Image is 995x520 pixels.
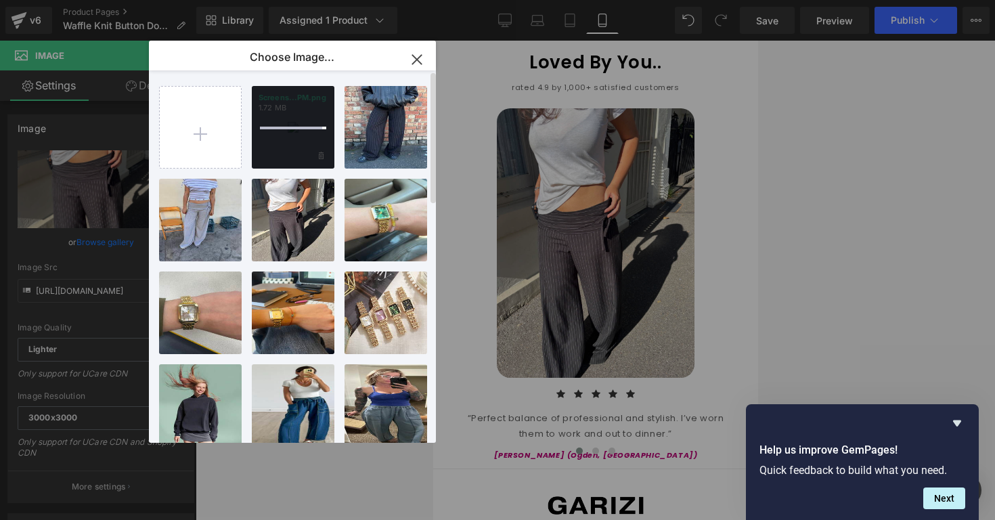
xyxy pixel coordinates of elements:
[10,41,315,54] p: rated 4.9 by 1,000+ satisfied customers
[10,370,315,402] div: “Perfect balance of professional and stylish. I’ve worn them to work and out to dinner.”
[759,464,965,477] p: Quick feedback to build what you need.
[759,415,965,509] div: Help us improve GemPages!
[250,50,334,64] p: Choose Image...
[759,442,965,458] h2: Help us improve GemPages!
[923,487,965,509] button: Next question
[96,9,228,34] span: Loved By You..
[949,415,965,431] button: Hide survey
